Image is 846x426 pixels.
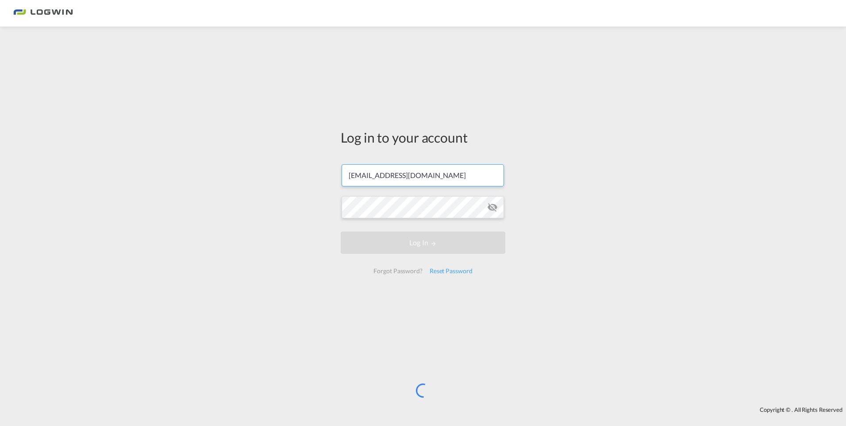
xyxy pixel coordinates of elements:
[341,128,505,147] div: Log in to your account
[341,232,505,254] button: LOGIN
[487,202,498,213] md-icon: icon-eye-off
[13,4,73,23] img: bc73a0e0d8c111efacd525e4c8ad7d32.png
[426,263,476,279] div: Reset Password
[342,164,504,186] input: Enter email/phone number
[370,263,426,279] div: Forgot Password?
